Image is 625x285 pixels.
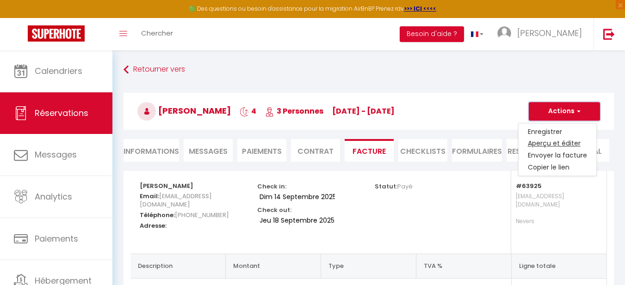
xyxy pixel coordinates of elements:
li: FORMULAIRES [452,139,502,162]
a: Chercher [134,18,180,50]
th: TVA % [416,254,511,278]
strong: #63925 [516,182,542,190]
p: [EMAIL_ADDRESS][DOMAIN_NAME] Nevers [516,190,597,244]
li: CHECKLISTS [398,139,447,162]
p: Check out: [257,204,291,214]
span: 4 [240,106,256,116]
strong: Email: [140,192,159,200]
th: Montant [226,254,321,278]
span: Chercher [141,28,173,38]
strong: Adresse: [140,221,167,230]
th: Type [321,254,416,278]
li: Paiements [237,139,286,162]
img: logout [603,28,615,40]
span: [PERSON_NAME] [517,27,582,39]
strong: Téléphone: [140,211,175,219]
a: Retourner vers [124,61,614,78]
li: Informations [124,139,179,162]
span: [PHONE_NUMBER] [175,208,229,222]
span: Analytics [35,191,72,202]
li: Contrat [291,139,340,162]
a: Envoyer la facture [519,150,596,162]
span: Messages [35,149,77,160]
p: Statut: [375,180,413,191]
span: [EMAIL_ADDRESS][DOMAIN_NAME] [140,189,212,211]
img: Super Booking [28,25,85,42]
span: Calendriers [35,65,82,77]
span: [DATE] - [DATE] [332,106,395,116]
button: Actions [529,102,600,121]
a: ... [PERSON_NAME] [490,18,594,50]
a: >>> ICI <<<< [404,5,436,12]
li: Ressources [507,139,556,162]
a: Enregistrer [519,126,596,138]
span: 3 Personnes [265,106,323,116]
span: Messages [189,146,228,157]
a: Copier le lien [519,162,596,174]
a: Aperçu et éditer [519,138,596,150]
span: Paiements [35,233,78,244]
span: Réservations [35,107,88,119]
button: Besoin d'aide ? [400,26,464,42]
th: Description [130,254,226,278]
li: Facture [345,139,394,162]
th: Ligne totale [511,254,606,278]
strong: [PERSON_NAME] [140,182,193,190]
p: Check in: [257,180,286,191]
span: [PERSON_NAME] [137,105,231,116]
span: Payé [397,182,413,191]
img: ... [497,26,511,40]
